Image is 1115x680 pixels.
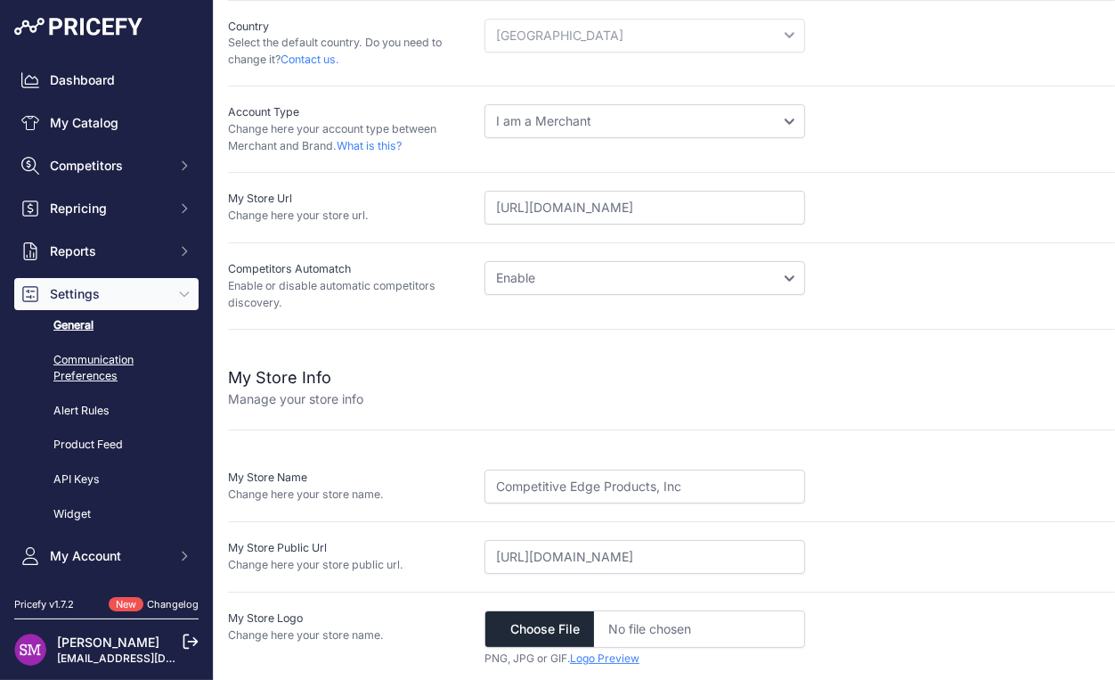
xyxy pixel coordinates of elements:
a: Contact us. [281,53,339,66]
div: Pricefy v1.7.2 [14,597,74,612]
a: Product Feed [14,430,199,461]
a: What is this? [337,139,402,152]
p: Account Type [228,104,470,121]
img: Pricefy Logo [14,18,142,36]
p: Change here your account type between Merchant and Brand. [228,121,470,154]
a: Logo Preview [570,651,639,665]
p: My Store Name [228,470,470,487]
p: My Store Logo [228,610,470,627]
span: Repricing [50,200,167,217]
a: [EMAIL_ADDRESS][DOMAIN_NAME] [57,651,243,665]
button: Reports [14,235,199,267]
a: Changelog [147,598,199,610]
span: Competitors [50,157,167,175]
p: Change here your store name. [228,487,470,504]
p: Change here your store url. [228,208,470,225]
a: Widget [14,499,199,530]
p: Competitors Automatch [228,261,470,278]
p: Enable or disable automatic competitors discovery. [228,278,470,311]
button: My Account [14,540,199,572]
span: My Account [50,547,167,565]
a: Dashboard [14,64,199,96]
p: My Store Url [228,191,470,208]
button: Repricing [14,193,199,225]
p: Manage your store info [228,390,363,408]
span: Settings [50,285,167,303]
a: General [14,310,199,341]
a: Alert Rules [14,396,199,427]
span: Reports [50,242,167,260]
a: Communication Preferences [14,345,199,392]
input: https://www.mystore.com [484,470,805,504]
p: PNG, JPG or GIF. [484,651,805,666]
p: Country [228,19,470,36]
span: New [109,597,143,612]
h2: My Store Info [228,365,363,390]
input: https://www.mystore.com [484,191,805,225]
p: My Store Public Url [228,540,470,557]
a: My Catalog [14,107,199,139]
a: API Keys [14,464,199,496]
input: My Store Name [484,540,805,574]
a: [PERSON_NAME] [57,635,159,650]
button: Competitors [14,150,199,182]
p: Change here your store name. [228,627,470,644]
button: Settings [14,278,199,310]
p: Change here your store public url. [228,557,470,574]
p: Select the default country. Do you need to change it? [228,35,470,68]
